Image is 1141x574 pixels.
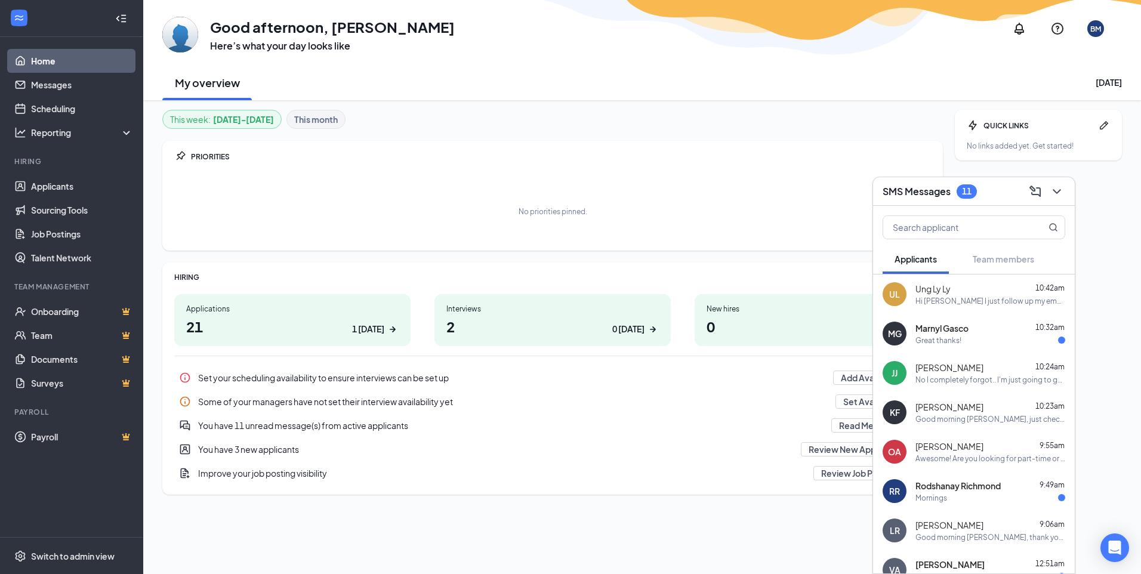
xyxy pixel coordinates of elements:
[1025,182,1044,201] button: ComposeMessage
[179,372,191,384] svg: Info
[967,119,979,131] svg: Bolt
[434,294,671,346] a: Interviews20 [DATE]ArrowRight
[174,461,931,485] div: Improve your job posting visibility
[1049,223,1058,232] svg: MagnifyingGlass
[890,524,900,536] div: LR
[174,390,931,413] a: InfoSome of your managers have not set their interview availability yetSet AvailabilityPin
[174,150,186,162] svg: Pin
[31,49,133,73] a: Home
[915,335,961,345] div: Great thanks!
[179,467,191,479] svg: DocumentAdd
[647,323,659,335] svg: ArrowRight
[1035,283,1065,292] span: 10:42am
[186,316,399,337] h1: 21
[31,73,133,97] a: Messages
[915,414,1065,424] div: Good morning [PERSON_NAME], just checking in to see if you were still planning on coming in [DATE...
[888,446,901,458] div: OA
[1035,362,1065,371] span: 10:24am
[174,390,931,413] div: Some of your managers have not set their interview availability yet
[915,296,1065,306] div: Hi [PERSON_NAME] I just follow up my employment issues is you call my reference and back ground c...
[915,558,985,570] span: [PERSON_NAME]
[191,152,931,162] div: PRIORITIES
[174,461,931,485] a: DocumentAddImprove your job posting visibilityReview Job PostingsPin
[695,294,931,346] a: New hires00 [DATE]ArrowRight
[915,440,983,452] span: [PERSON_NAME]
[883,216,1025,239] input: Search applicant
[210,39,455,53] h3: Here’s what your day looks like
[174,437,931,461] a: UserEntityYou have 3 new applicantsReview New ApplicantsPin
[895,254,937,264] span: Applicants
[892,367,898,379] div: JJ
[198,372,826,384] div: Set your scheduling availability to ensure interviews can be set up
[294,113,338,126] b: This month
[967,141,1110,151] div: No links added yet. Get started!
[888,328,902,340] div: MG
[1100,533,1129,562] div: Open Intercom Messenger
[31,198,133,222] a: Sourcing Tools
[198,396,828,408] div: Some of your managers have not set their interview availability yet
[31,323,133,347] a: TeamCrown
[915,362,983,374] span: [PERSON_NAME]
[889,288,900,300] div: UL
[883,185,951,198] h3: SMS Messages
[179,443,191,455] svg: UserEntity
[174,272,931,282] div: HIRING
[915,375,1065,385] div: No I completely forgot.. I'm just going to go another route because I'm afraid the same thing is ...
[612,323,644,335] div: 0 [DATE]
[115,13,127,24] svg: Collapse
[186,304,399,314] div: Applications
[1040,480,1065,489] span: 9:49am
[915,283,951,295] span: Ung Ly Ly
[915,493,947,503] div: Mornings
[198,443,794,455] div: You have 3 new applicants
[446,304,659,314] div: Interviews
[14,550,26,562] svg: Settings
[174,366,931,390] a: InfoSet your scheduling availability to ensure interviews can be set upAdd AvailabilityPin
[174,413,931,437] a: DoubleChatActiveYou have 11 unread message(s) from active applicantsRead MessagesPin
[915,519,983,531] span: [PERSON_NAME]
[973,254,1034,264] span: Team members
[210,17,455,37] h1: Good afternoon, [PERSON_NAME]
[14,407,131,417] div: Payroll
[31,371,133,395] a: SurveysCrown
[31,246,133,270] a: Talent Network
[170,113,274,126] div: This week :
[1012,21,1026,36] svg: Notifications
[31,550,115,562] div: Switch to admin view
[179,396,191,408] svg: Info
[175,75,240,90] h2: My overview
[801,442,909,456] button: Review New Applicants
[387,323,399,335] svg: ArrowRight
[174,294,411,346] a: Applications211 [DATE]ArrowRight
[1040,441,1065,450] span: 9:55am
[1035,559,1065,568] span: 12:51am
[31,300,133,323] a: OnboardingCrown
[14,156,131,166] div: Hiring
[198,467,806,479] div: Improve your job posting visibility
[31,425,133,449] a: PayrollCrown
[835,394,909,409] button: Set Availability
[174,366,931,390] div: Set your scheduling availability to ensure interviews can be set up
[1028,184,1043,199] svg: ComposeMessage
[31,347,133,371] a: DocumentsCrown
[915,453,1065,464] div: Awesome! Are you looking for part-time or full-time?
[213,113,274,126] b: [DATE] - [DATE]
[352,323,384,335] div: 1 [DATE]
[14,282,131,292] div: Team Management
[1050,184,1064,199] svg: ChevronDown
[1046,182,1065,201] button: ChevronDown
[1090,24,1101,34] div: BM
[983,121,1093,131] div: QUICK LINKS
[174,413,931,437] div: You have 11 unread message(s) from active applicants
[31,126,134,138] div: Reporting
[14,126,26,138] svg: Analysis
[1040,520,1065,529] span: 9:06am
[890,406,900,418] div: KF
[889,485,900,497] div: RR
[1096,76,1122,88] div: [DATE]
[813,466,909,480] button: Review Job Postings
[915,401,983,413] span: [PERSON_NAME]
[962,186,972,196] div: 11
[31,174,133,198] a: Applicants
[13,12,25,24] svg: WorkstreamLogo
